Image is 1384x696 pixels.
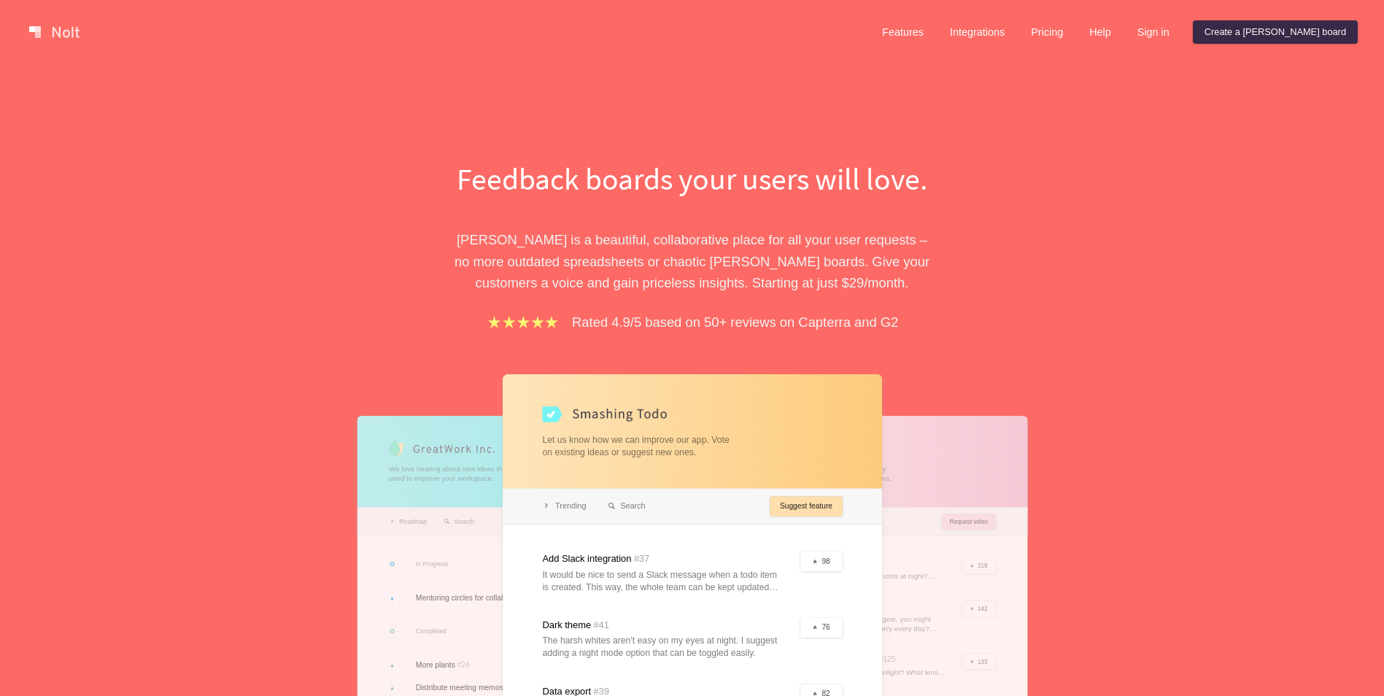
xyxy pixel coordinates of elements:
[1193,20,1358,44] a: Create a [PERSON_NAME] board
[441,229,944,293] p: [PERSON_NAME] is a beautiful, collaborative place for all your user requests – no more outdated s...
[486,314,560,330] img: stars.b067e34983.png
[1078,20,1123,44] a: Help
[1019,20,1075,44] a: Pricing
[938,20,1016,44] a: Integrations
[441,158,944,200] h1: Feedback boards your users will love.
[572,312,898,333] p: Rated 4.9/5 based on 50+ reviews on Capterra and G2
[1126,20,1181,44] a: Sign in
[870,20,935,44] a: Features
